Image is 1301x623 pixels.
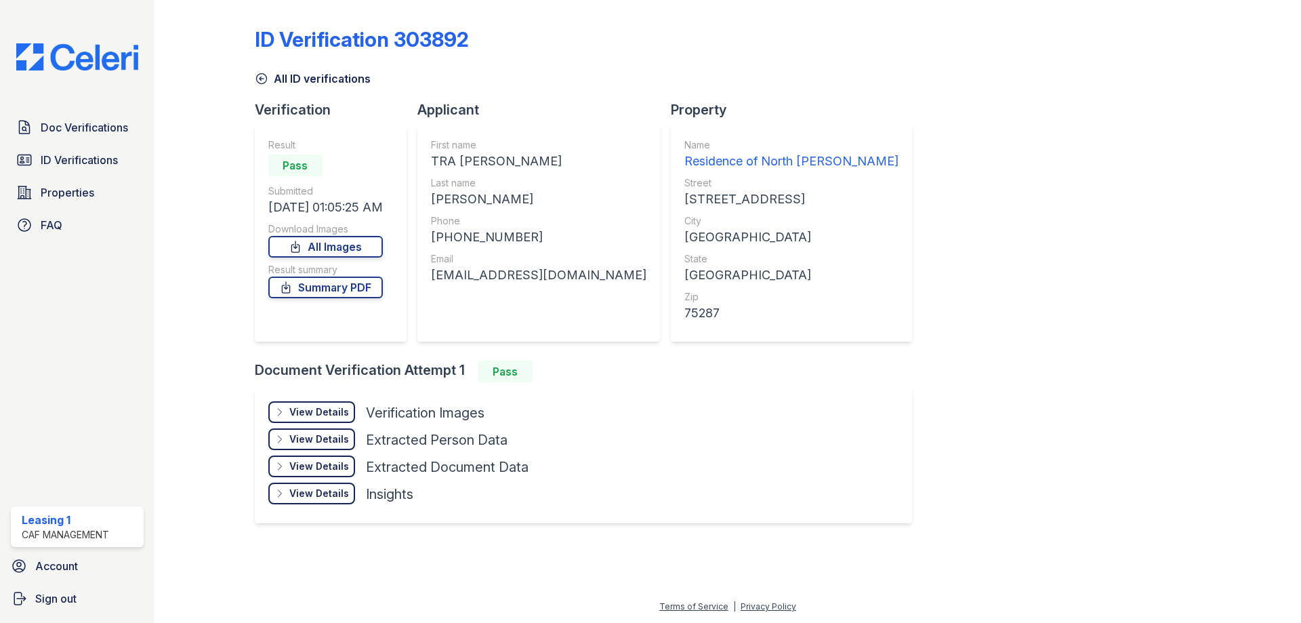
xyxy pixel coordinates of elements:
a: All ID verifications [255,71,371,87]
div: [GEOGRAPHIC_DATA] [684,266,899,285]
div: Result summary [268,263,383,277]
div: [EMAIL_ADDRESS][DOMAIN_NAME] [431,266,646,285]
div: Extracted Person Data [366,430,508,449]
a: Privacy Policy [741,601,796,611]
a: Name Residence of North [PERSON_NAME] [684,138,899,171]
div: Zip [684,290,899,304]
div: Verification Images [366,403,484,422]
div: Document Verification Attempt 1 [255,361,923,382]
div: ID Verification 303892 [255,27,469,52]
div: TRA [PERSON_NAME] [431,152,646,171]
div: Street [684,176,899,190]
div: Leasing 1 [22,512,109,528]
div: State [684,252,899,266]
div: Email [431,252,646,266]
a: FAQ [11,212,144,239]
span: ID Verifications [41,152,118,168]
a: Sign out [5,585,149,612]
div: [STREET_ADDRESS] [684,190,899,209]
div: View Details [289,460,349,473]
span: Properties [41,184,94,201]
div: Applicant [417,100,671,119]
div: First name [431,138,646,152]
div: View Details [289,433,349,446]
div: City [684,214,899,228]
div: [PHONE_NUMBER] [431,228,646,247]
div: 75287 [684,304,899,323]
a: Doc Verifications [11,114,144,141]
div: Name [684,138,899,152]
div: Insights [366,485,413,504]
span: Sign out [35,590,77,607]
div: Pass [478,361,533,382]
div: Residence of North [PERSON_NAME] [684,152,899,171]
span: FAQ [41,217,62,233]
div: | [733,601,736,611]
a: Account [5,552,149,580]
div: [DATE] 01:05:25 AM [268,198,383,217]
div: Submitted [268,184,383,198]
a: ID Verifications [11,146,144,174]
div: [PERSON_NAME] [431,190,646,209]
div: Verification [255,100,417,119]
a: Summary PDF [268,277,383,298]
span: Account [35,558,78,574]
div: View Details [289,487,349,500]
a: Terms of Service [659,601,728,611]
div: Property [671,100,923,119]
div: Phone [431,214,646,228]
span: Doc Verifications [41,119,128,136]
img: CE_Logo_Blue-a8612792a0a2168367f1c8372b55b34899dd931a85d93a1a3d3e32e68fde9ad4.png [5,43,149,71]
iframe: chat widget [1244,569,1287,609]
a: All Images [268,236,383,258]
div: View Details [289,405,349,419]
div: [GEOGRAPHIC_DATA] [684,228,899,247]
div: Download Images [268,222,383,236]
div: Pass [268,155,323,176]
div: Last name [431,176,646,190]
div: Extracted Document Data [366,458,529,477]
div: Result [268,138,383,152]
div: CAF Management [22,528,109,542]
a: Properties [11,179,144,206]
